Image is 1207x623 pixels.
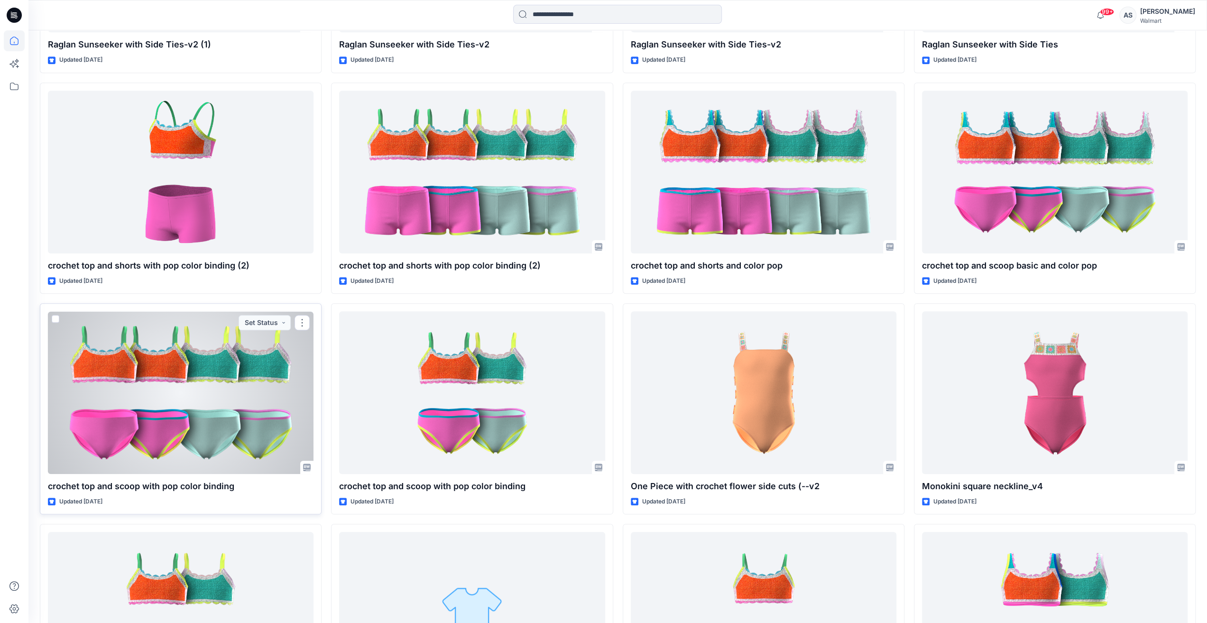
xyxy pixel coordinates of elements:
[59,55,102,65] p: Updated [DATE]
[631,311,896,474] a: One Piece with crochet flower side cuts (--v2
[922,480,1188,493] p: Monokini square neckline_v4
[933,55,977,65] p: Updated [DATE]
[59,497,102,507] p: Updated [DATE]
[922,311,1188,474] a: Monokini square neckline_v4
[642,55,685,65] p: Updated [DATE]
[350,55,394,65] p: Updated [DATE]
[922,259,1188,272] p: crochet top and scoop basic and color pop
[1140,6,1195,17] div: [PERSON_NAME]
[933,497,977,507] p: Updated [DATE]
[59,276,102,286] p: Updated [DATE]
[350,276,394,286] p: Updated [DATE]
[642,497,685,507] p: Updated [DATE]
[339,38,605,51] p: Raglan Sunseeker with Side Ties-v2
[922,91,1188,253] a: crochet top and scoop basic and color pop
[339,480,605,493] p: crochet top and scoop with pop color binding
[933,276,977,286] p: Updated [DATE]
[339,91,605,253] a: crochet top and shorts with pop color binding (2)
[631,91,896,253] a: crochet top and shorts and color pop
[48,38,313,51] p: Raglan Sunseeker with Side Ties-v2 (1)
[48,311,313,474] a: crochet top and scoop with pop color binding
[631,480,896,493] p: One Piece with crochet flower side cuts (--v2
[922,38,1188,51] p: Raglan Sunseeker with Side Ties
[339,259,605,272] p: crochet top and shorts with pop color binding (2)
[350,497,394,507] p: Updated [DATE]
[48,259,313,272] p: crochet top and shorts with pop color binding (2)
[631,259,896,272] p: crochet top and shorts and color pop
[642,276,685,286] p: Updated [DATE]
[1140,17,1195,24] div: Walmart
[339,311,605,474] a: crochet top and scoop with pop color binding
[1119,7,1136,24] div: AS
[48,480,313,493] p: crochet top and scoop with pop color binding
[1100,8,1114,16] span: 99+
[48,91,313,253] a: crochet top and shorts with pop color binding (2)
[631,38,896,51] p: Raglan Sunseeker with Side Ties-v2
